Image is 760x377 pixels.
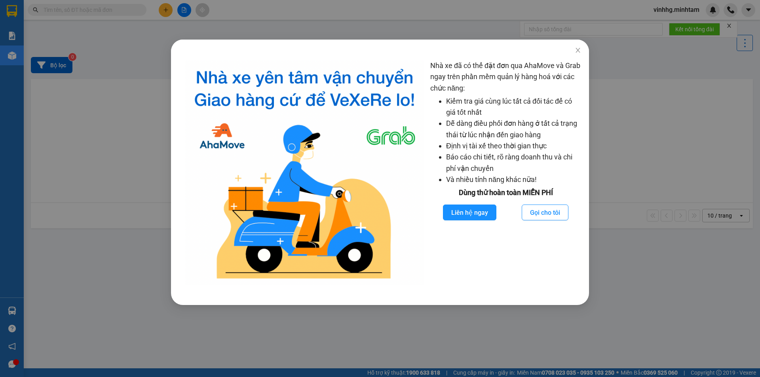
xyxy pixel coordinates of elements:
[446,174,581,185] li: Và nhiều tính năng khác nữa!
[567,40,589,62] button: Close
[530,208,560,218] span: Gọi cho tôi
[430,60,581,285] div: Nhà xe đã có thể đặt đơn qua AhaMove và Grab ngay trên phần mềm quản lý hàng hoá với các chức năng:
[522,205,568,220] button: Gọi cho tôi
[446,152,581,174] li: Báo cáo chi tiết, rõ ràng doanh thu và chi phí vận chuyển
[446,96,581,118] li: Kiểm tra giá cùng lúc tất cả đối tác để có giá tốt nhất
[443,205,496,220] button: Liên hệ ngay
[446,140,581,152] li: Định vị tài xế theo thời gian thực
[185,60,424,285] img: logo
[575,47,581,53] span: close
[446,118,581,140] li: Dễ dàng điều phối đơn hàng ở tất cả trạng thái từ lúc nhận đến giao hàng
[451,208,488,218] span: Liên hệ ngay
[430,187,581,198] div: Dùng thử hoàn toàn MIỄN PHÍ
